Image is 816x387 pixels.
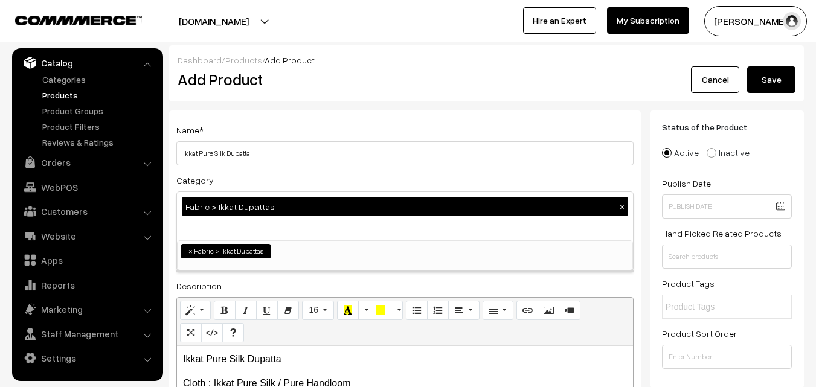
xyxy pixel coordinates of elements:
[707,146,750,159] label: Inactive
[176,141,634,165] input: Name
[516,301,538,320] button: Link (CTRL+K)
[277,301,299,320] button: Remove Font Style (CTRL+\)
[662,245,792,269] input: Search products
[182,197,628,216] div: Fabric > Ikkat Dupattas
[15,52,159,74] a: Catalog
[15,274,159,296] a: Reports
[201,323,223,342] button: Code View
[662,227,782,240] label: Hand Picked Related Products
[309,305,318,315] span: 16
[559,301,580,320] button: Video
[15,152,159,173] a: Orders
[178,54,795,66] div: / /
[483,301,513,320] button: Table
[180,323,202,342] button: Full Screen
[662,327,737,340] label: Product Sort Order
[39,136,159,149] a: Reviews & Ratings
[15,200,159,222] a: Customers
[691,66,739,93] a: Cancel
[15,176,159,198] a: WebPOS
[15,323,159,345] a: Staff Management
[15,225,159,247] a: Website
[256,301,278,320] button: Underline (CTRL+U)
[178,70,637,89] h2: Add Product
[225,55,262,65] a: Products
[662,146,699,159] label: Active
[607,7,689,34] a: My Subscription
[358,301,370,320] button: More Color
[391,301,403,320] button: More Color
[427,301,449,320] button: Ordered list (CTRL+SHIFT+NUM8)
[181,244,271,258] li: Fabric > Ikkat Dupattas
[662,194,792,219] input: Publish Date
[15,347,159,369] a: Settings
[222,323,244,342] button: Help
[523,7,596,34] a: Hire an Expert
[406,301,428,320] button: Unordered list (CTRL+SHIFT+NUM7)
[39,89,159,101] a: Products
[15,249,159,271] a: Apps
[176,280,222,292] label: Description
[662,177,711,190] label: Publish Date
[15,298,159,320] a: Marketing
[39,73,159,86] a: Categories
[214,301,236,320] button: Bold (CTRL+B)
[662,122,762,132] span: Status of the Product
[747,66,795,93] button: Save
[15,12,121,27] a: COMMMERCE
[15,16,142,25] img: COMMMERCE
[662,345,792,369] input: Enter Number
[783,12,801,30] img: user
[538,301,559,320] button: Picture
[137,6,291,36] button: [DOMAIN_NAME]
[39,120,159,133] a: Product Filters
[666,301,771,313] input: Product Tags
[370,301,391,320] button: Background Color
[176,174,214,187] label: Category
[265,55,315,65] span: Add Product
[178,55,222,65] a: Dashboard
[704,6,807,36] button: [PERSON_NAME]
[337,301,359,320] button: Recent Color
[235,301,257,320] button: Italic (CTRL+I)
[39,104,159,117] a: Product Groups
[302,301,334,320] button: Font Size
[176,124,204,136] label: Name
[188,246,193,257] span: ×
[448,301,479,320] button: Paragraph
[662,277,715,290] label: Product Tags
[180,301,211,320] button: Style
[617,201,628,212] button: ×
[183,352,627,366] p: Ikkat Pure Silk Dupatta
